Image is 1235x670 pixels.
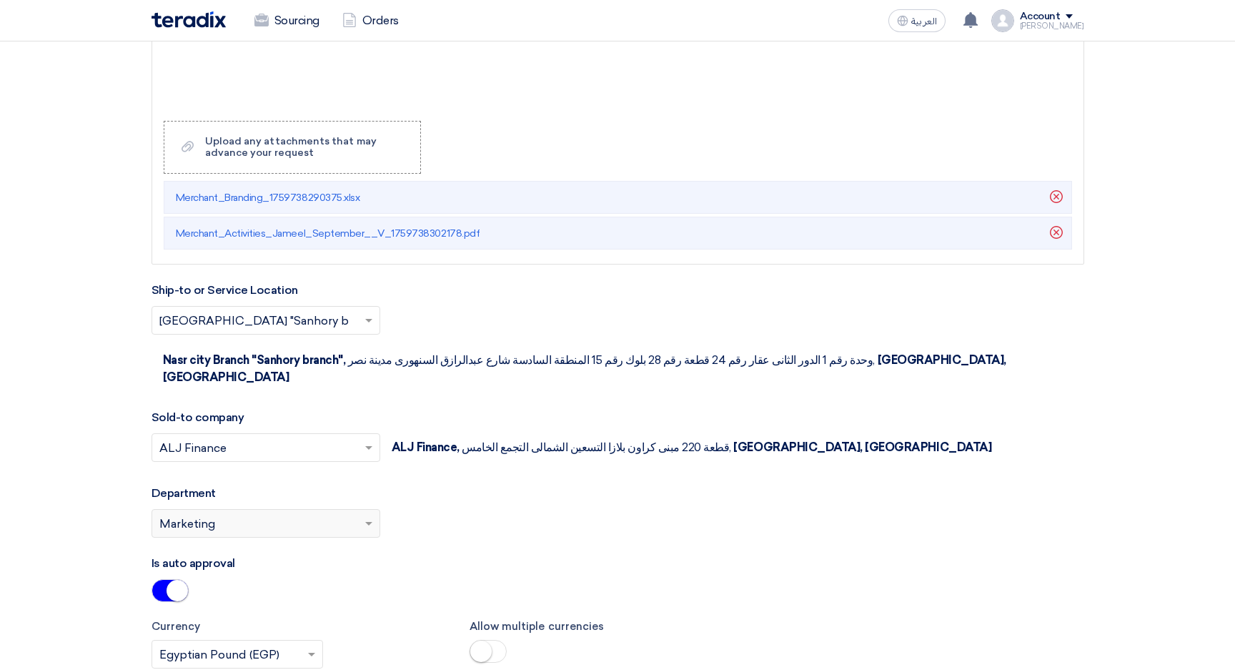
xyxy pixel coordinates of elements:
span: Merchant_Activities_Jameel_September__V_1759738302178.pdf [176,227,480,240]
label: Allow multiple currencies [470,619,766,635]
span: Marketing [159,516,215,533]
label: Department [152,485,216,502]
div: Upload any attachments that may advance your request [205,136,406,159]
span: العربية [911,16,937,26]
span: [GEOGRAPHIC_DATA], [GEOGRAPHIC_DATA] [163,353,1006,384]
a: Merchant_Branding_1759738290375.xlsx [176,189,360,206]
span: Merchant_Branding_1759738290375.xlsx [176,192,360,204]
label: Currency [152,619,448,635]
label: Ship-to or Service Location [152,282,298,299]
div: [PERSON_NAME] [1020,22,1084,30]
label: Sold-to company [152,409,244,426]
img: Teradix logo [152,11,226,28]
span: وحدة رقم 1 الدور الثانى عقار رقم 24 قطعة رقم 28 بلوك رقم 15 المنطقة السادسة شارع عبدالرازق السنهو... [348,353,875,367]
a: Merchant_Activities_Jameel_September__V_1759738302178.pdf [176,225,480,242]
span: [GEOGRAPHIC_DATA], [GEOGRAPHIC_DATA] [733,440,991,454]
a: Orders [331,5,410,36]
a: Sourcing [243,5,331,36]
span: ALJ Finance, [392,440,460,454]
button: العربية [888,9,946,32]
span: Nasr city Branch "Sanhory branch", [163,353,346,367]
img: profile_test.png [991,9,1014,32]
div: Account [1020,11,1061,23]
label: Is auto approval [152,555,235,572]
span: قطعة 220 مبنى كراون بلازا التسعين الشمالى التجمع الخامس, [462,440,731,454]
